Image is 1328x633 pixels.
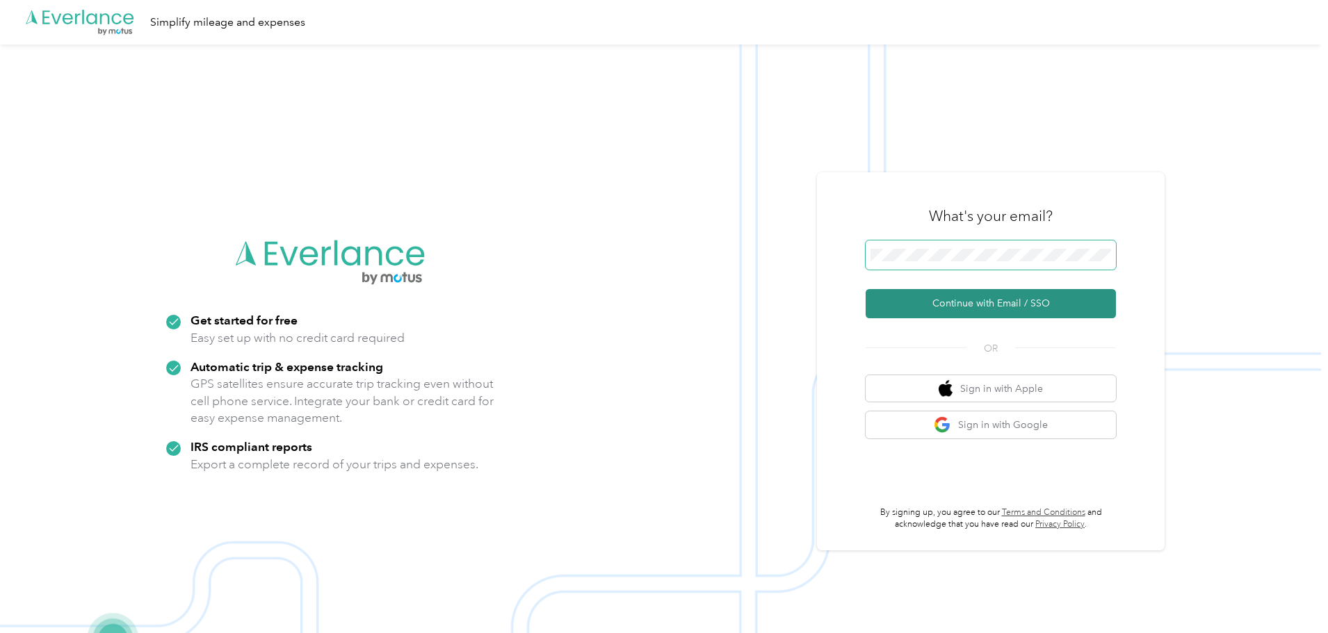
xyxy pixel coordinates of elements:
[866,289,1116,318] button: Continue with Email / SSO
[191,456,478,473] p: Export a complete record of your trips and expenses.
[191,313,298,327] strong: Get started for free
[191,329,405,347] p: Easy set up with no credit card required
[966,341,1015,356] span: OR
[191,375,494,427] p: GPS satellites ensure accurate trip tracking even without cell phone service. Integrate your bank...
[191,439,312,454] strong: IRS compliant reports
[939,380,953,397] img: apple logo
[866,375,1116,402] button: apple logoSign in with Apple
[866,507,1116,531] p: By signing up, you agree to our and acknowledge that you have read our .
[1035,519,1085,529] a: Privacy Policy
[866,411,1116,438] button: google logoSign in with Google
[191,359,383,374] strong: Automatic trip & expense tracking
[1002,507,1085,518] a: Terms and Conditions
[150,14,305,31] div: Simplify mileage and expenses
[934,416,951,434] img: google logo
[929,206,1053,226] h3: What's your email?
